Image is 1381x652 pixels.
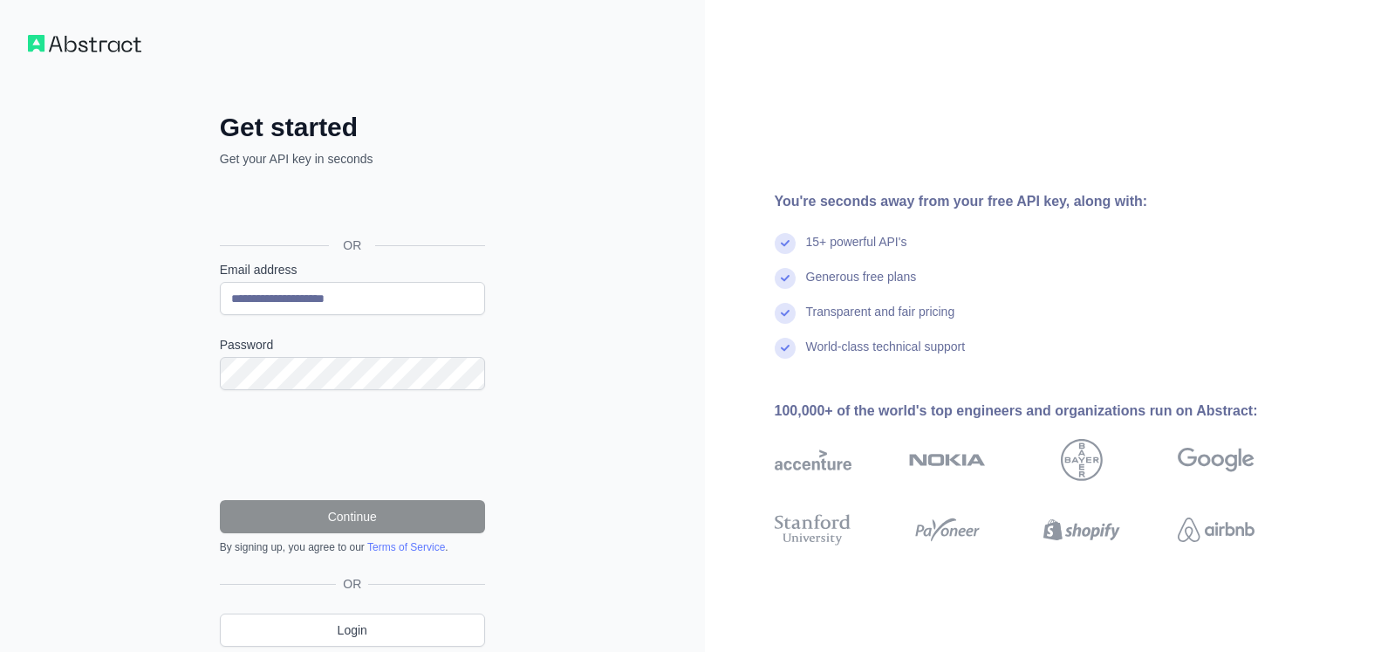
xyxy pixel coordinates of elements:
[806,338,966,373] div: World-class technical support
[909,511,986,549] img: payoneer
[329,237,375,254] span: OR
[775,191,1310,212] div: You're seconds away from your free API key, along with:
[220,336,485,353] label: Password
[909,439,986,481] img: nokia
[220,500,485,533] button: Continue
[1178,511,1255,549] img: airbnb
[220,411,485,479] iframe: reCAPTCHA
[775,439,851,481] img: accenture
[220,261,485,278] label: Email address
[806,303,955,338] div: Transparent and fair pricing
[806,233,907,268] div: 15+ powerful API's
[220,614,485,647] a: Login
[220,540,485,554] div: By signing up, you agree to our .
[1178,439,1255,481] img: google
[336,575,368,593] span: OR
[775,338,796,359] img: check mark
[211,187,490,225] iframe: Sign in with Google Button
[775,303,796,324] img: check mark
[775,233,796,254] img: check mark
[775,511,851,549] img: stanford university
[220,187,482,225] div: Sign in with Google. Opens in new tab
[220,112,485,143] h2: Get started
[220,150,485,168] p: Get your API key in seconds
[367,541,445,553] a: Terms of Service
[775,268,796,289] img: check mark
[1043,511,1120,549] img: shopify
[1061,439,1103,481] img: bayer
[775,401,1310,422] div: 100,000+ of the world's top engineers and organizations run on Abstract:
[806,268,917,303] div: Generous free plans
[28,35,141,52] img: Workflow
